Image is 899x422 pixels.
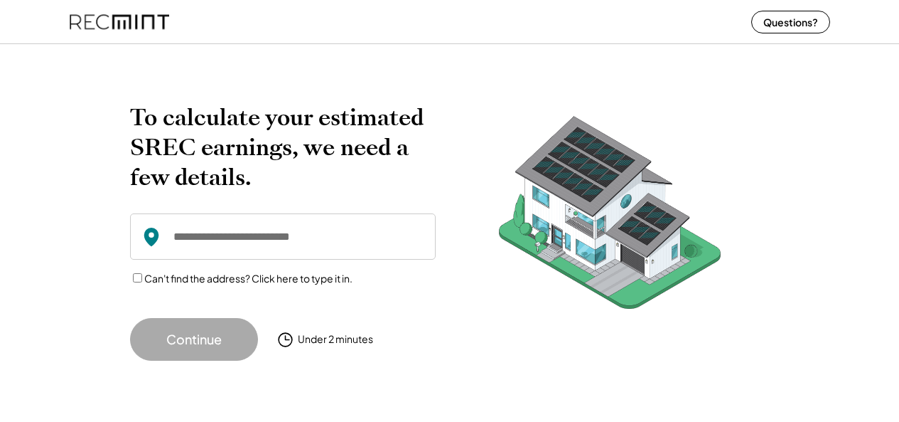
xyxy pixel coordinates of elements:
[298,332,373,347] div: Under 2 minutes
[70,3,169,41] img: recmint-logotype%403x%20%281%29.jpeg
[130,318,258,361] button: Continue
[130,102,436,192] h2: To calculate your estimated SREC earnings, we need a few details.
[144,272,352,285] label: Can't find the address? Click here to type it in.
[751,11,830,33] button: Questions?
[471,102,748,331] img: RecMintArtboard%207.png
